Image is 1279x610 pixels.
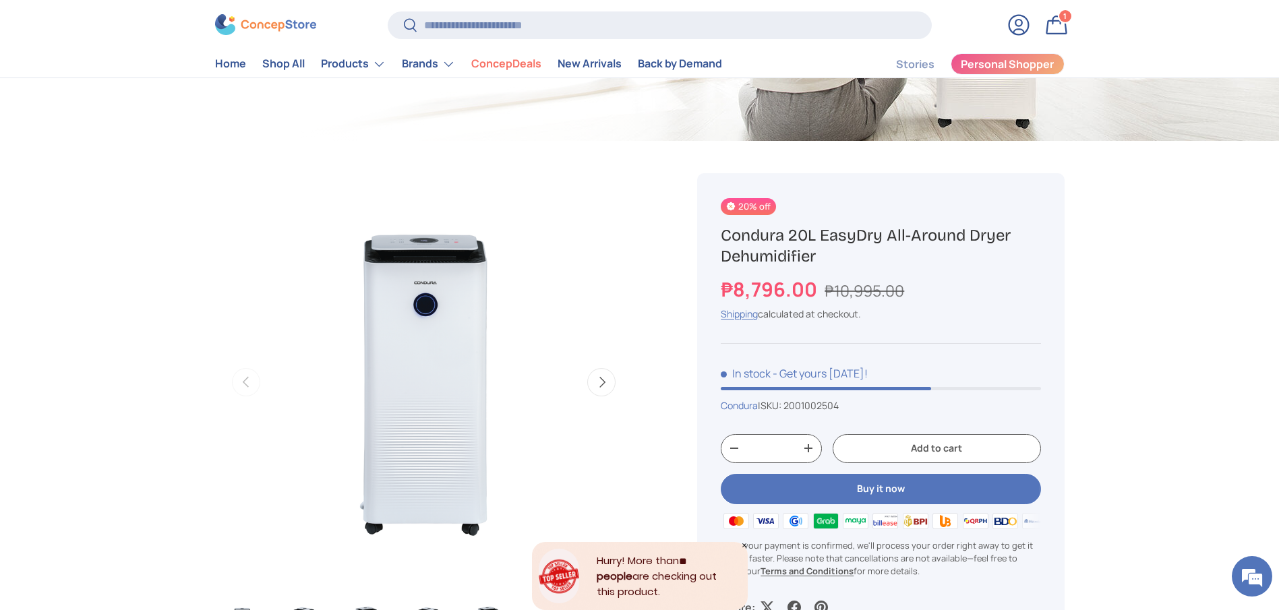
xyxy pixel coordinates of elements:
[781,511,810,531] img: gcash
[773,366,868,381] p: - Get yours [DATE]!
[741,542,748,549] div: Close
[721,198,775,215] span: 20% off
[721,366,771,381] span: In stock
[221,7,254,39] div: Minimize live chat window
[1063,11,1067,22] span: 1
[761,565,854,577] a: Terms and Conditions
[761,399,781,412] span: SKU:
[930,511,960,531] img: ubp
[864,51,1065,78] nav: Secondary
[78,170,186,306] span: We're online!
[471,51,541,78] a: ConcepDeals
[262,51,305,78] a: Shop All
[721,276,821,303] strong: ₱8,796.00
[960,511,990,531] img: qrph
[1020,511,1050,531] img: metrobank
[990,511,1020,531] img: bdo
[721,474,1040,504] button: Buy it now
[721,539,1040,578] p: Once your payment is confirmed, we'll process your order right away to get it to you faster. Plea...
[901,511,930,531] img: bpi
[70,75,227,93] div: Chat with us now
[215,51,722,78] nav: Primary
[825,280,904,301] s: ₱10,995.00
[841,511,870,531] img: maya
[896,51,934,78] a: Stories
[783,399,839,412] span: 2001002504
[751,511,781,531] img: visa
[810,511,840,531] img: grabpay
[758,399,839,412] span: |
[721,307,758,320] a: Shipping
[721,399,758,412] a: Condura
[721,225,1040,267] h1: Condura 20L EasyDry All-Around Dryer Dehumidifier
[951,53,1065,75] a: Personal Shopper
[961,59,1054,70] span: Personal Shopper
[638,51,722,78] a: Back by Demand
[870,511,900,531] img: billease
[833,434,1040,463] button: Add to cart
[721,511,750,531] img: master
[215,15,316,36] img: ConcepStore
[7,368,257,415] textarea: Type your message and hit 'Enter'
[215,51,246,78] a: Home
[558,51,622,78] a: New Arrivals
[394,51,463,78] summary: Brands
[721,307,1040,321] div: calculated at checkout.
[313,51,394,78] summary: Products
